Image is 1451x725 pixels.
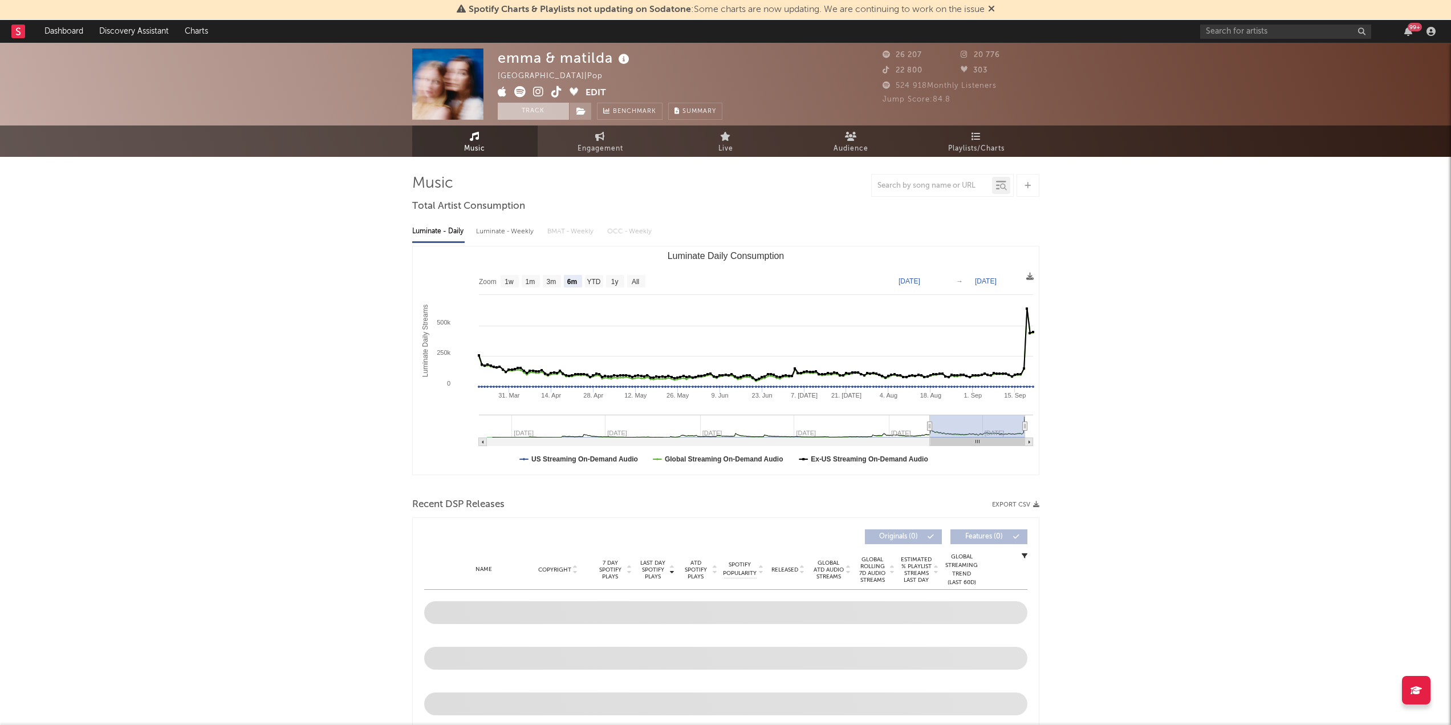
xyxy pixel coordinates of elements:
[447,565,522,574] div: Name
[546,278,556,286] text: 3m
[964,392,982,399] text: 1. Sep
[538,566,571,573] span: Copyright
[611,278,618,286] text: 1y
[595,560,625,580] span: 7 Day Spotify Plays
[666,392,689,399] text: 26. May
[498,103,569,120] button: Track
[613,105,656,119] span: Benchmark
[992,501,1039,508] button: Export CSV
[961,67,987,74] span: 303
[479,278,497,286] text: Zoom
[541,392,561,399] text: 14. Apr
[723,561,757,578] span: Spotify Popularity
[920,392,941,399] text: 18. Aug
[879,392,897,399] text: 4. Aug
[914,125,1039,157] a: Playlists/Charts
[413,246,1039,475] svg: Luminate Daily Consumption
[587,278,600,286] text: YTD
[1200,25,1371,39] input: Search for artists
[469,5,985,14] span: : Some charts are now updating. We are continuing to work on the issue
[899,277,920,285] text: [DATE]
[437,319,450,326] text: 500k
[177,20,216,43] a: Charts
[711,392,728,399] text: 9. Jun
[91,20,177,43] a: Discovery Assistant
[464,142,485,156] span: Music
[476,222,536,241] div: Luminate - Weekly
[498,392,520,399] text: 31. Mar
[834,142,868,156] span: Audience
[538,125,663,157] a: Engagement
[901,556,932,584] span: Estimated % Playlist Streams Last Day
[567,278,576,286] text: 6m
[437,349,450,356] text: 250k
[883,96,950,103] span: Jump Score: 84.8
[956,277,963,285] text: →
[412,498,505,512] span: Recent DSP Releases
[412,200,525,213] span: Total Artist Consumption
[813,560,844,580] span: Global ATD Audio Streams
[586,86,606,100] button: Edit
[975,277,997,285] text: [DATE]
[1408,23,1422,31] div: 99 +
[950,529,1027,544] button: Features(0)
[831,392,861,399] text: 21. [DATE]
[961,51,1000,59] span: 20 776
[663,125,789,157] a: Live
[958,533,1010,540] span: Features ( 0 )
[872,533,925,540] span: Originals ( 0 )
[945,553,979,587] div: Global Streaming Trend (Last 60D)
[446,380,450,387] text: 0
[883,51,922,59] span: 26 207
[811,455,928,463] text: Ex-US Streaming On-Demand Audio
[624,392,647,399] text: 12. May
[583,392,603,399] text: 28. Apr
[412,222,465,241] div: Luminate - Daily
[638,560,668,580] span: Last Day Spotify Plays
[751,392,772,399] text: 23. Jun
[988,5,995,14] span: Dismiss
[469,5,691,14] span: Spotify Charts & Playlists not updating on Sodatone
[883,67,922,74] span: 22 800
[421,305,429,377] text: Luminate Daily Streams
[412,125,538,157] a: Music
[718,142,733,156] span: Live
[578,142,623,156] span: Engagement
[664,455,783,463] text: Global Streaming On-Demand Audio
[631,278,639,286] text: All
[1004,392,1026,399] text: 15. Sep
[771,566,798,573] span: Released
[883,82,997,90] span: 524 918 Monthly Listeners
[36,20,91,43] a: Dashboard
[498,48,632,67] div: emma & matilda
[681,560,711,580] span: ATD Spotify Plays
[498,70,616,83] div: [GEOGRAPHIC_DATA] | Pop
[668,103,722,120] button: Summary
[791,392,818,399] text: 7. [DATE]
[865,529,942,544] button: Originals(0)
[872,181,992,191] input: Search by song name or URL
[525,278,535,286] text: 1m
[682,108,716,115] span: Summary
[505,278,514,286] text: 1w
[948,142,1005,156] span: Playlists/Charts
[597,103,662,120] a: Benchmark
[531,455,638,463] text: US Streaming On-Demand Audio
[667,251,784,261] text: Luminate Daily Consumption
[857,556,888,584] span: Global Rolling 7D Audio Streams
[1404,27,1412,36] button: 99+
[789,125,914,157] a: Audience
